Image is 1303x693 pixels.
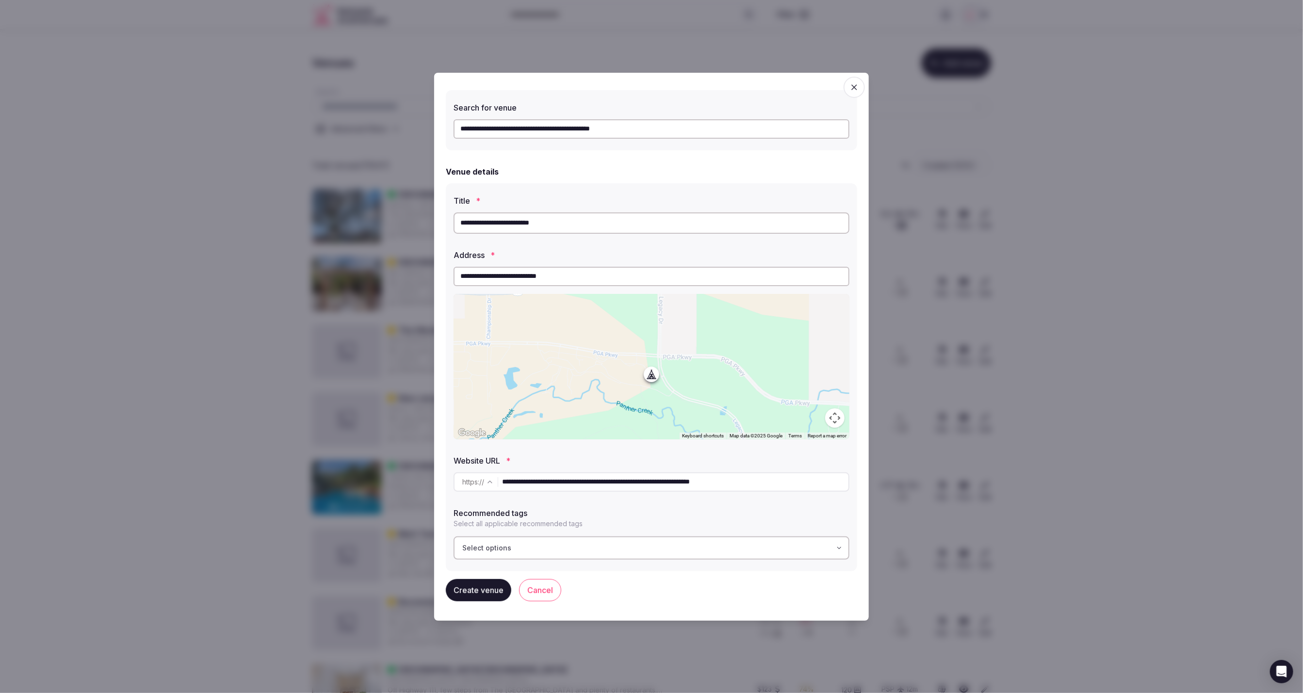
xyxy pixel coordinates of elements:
[454,251,849,259] label: Address
[825,408,845,428] button: Map camera controls
[788,433,802,438] a: Terms (opens in new tab)
[454,104,849,112] label: Search for venue
[454,536,849,560] button: Select options
[730,433,782,438] span: Map data ©2025 Google
[446,579,511,601] button: Create venue
[454,197,849,205] label: Title
[682,433,724,439] button: Keyboard shortcuts
[454,457,849,465] label: Website URL
[462,543,511,553] span: Select options
[454,519,849,529] p: Select all applicable recommended tags
[454,509,849,517] label: Recommended tags
[456,427,488,439] img: Google
[446,166,499,177] h2: Venue details
[808,433,847,438] a: Report a map error
[456,427,488,439] a: Open this area in Google Maps (opens a new window)
[519,579,561,601] button: Cancel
